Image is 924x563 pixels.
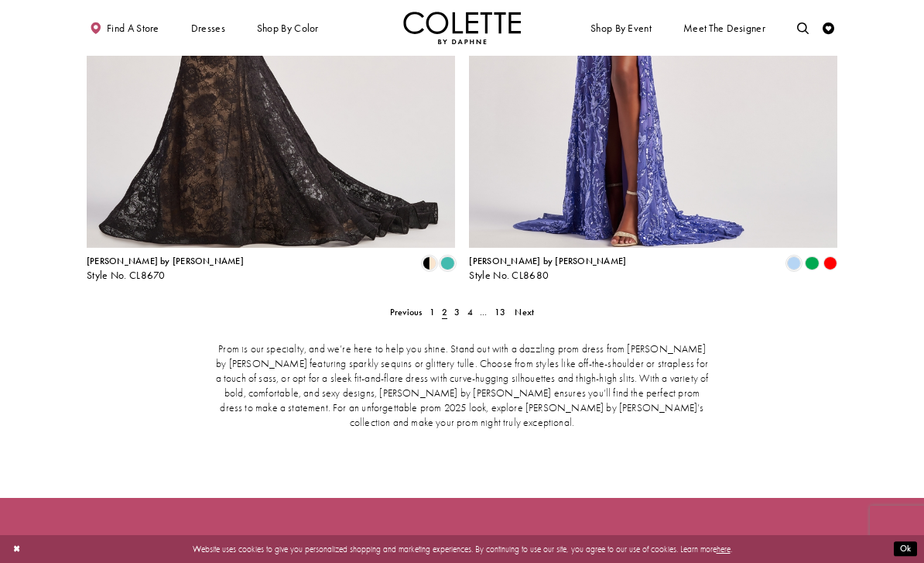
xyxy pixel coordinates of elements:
span: Style No. CL8670 [87,269,166,282]
span: Dresses [191,22,225,34]
button: Close Dialog [7,539,26,560]
a: here [717,544,731,554]
span: Shop By Event [587,12,654,44]
span: Style No. CL8680 [469,269,549,282]
a: 3 [451,304,464,321]
img: Colette by Daphne [403,12,521,44]
a: 1 [426,304,438,321]
span: Current page [438,304,450,321]
p: Website uses cookies to give you personalized shopping and marketing experiences. By continuing t... [84,541,840,557]
span: Shop by color [257,22,319,34]
a: Meet the designer [680,12,768,44]
a: Toggle search [794,12,812,44]
span: [PERSON_NAME] by [PERSON_NAME] [87,255,244,267]
span: Meet the designer [683,22,765,34]
i: Emerald [805,256,819,270]
span: 2 [442,306,447,318]
p: Prom is our specialty, and we’re here to help you shine. Stand out with a dazzling prom dress fro... [213,342,711,431]
span: Shop by color [254,12,321,44]
a: Next Page [512,304,538,321]
span: 1 [429,306,435,318]
div: Colette by Daphne Style No. CL8670 [87,256,244,281]
span: Previous [390,306,423,318]
i: Periwinkle [787,256,801,270]
i: Turquoise [440,256,454,270]
a: 4 [464,304,476,321]
span: Next [515,306,534,318]
a: Prev Page [386,304,426,321]
button: Submit Dialog [894,542,917,557]
span: 4 [467,306,473,318]
span: [PERSON_NAME] by [PERSON_NAME] [469,255,626,267]
span: ... [480,306,488,318]
i: Black/Nude [423,256,436,270]
a: ... [476,304,491,321]
a: Check Wishlist [820,12,837,44]
span: Shop By Event [590,22,652,34]
span: Find a store [107,22,159,34]
a: Find a store [87,12,162,44]
span: 13 [495,306,505,318]
a: 13 [491,304,509,321]
div: Colette by Daphne Style No. CL8680 [469,256,626,281]
i: Red [823,256,837,270]
span: Dresses [188,12,228,44]
a: Visit Home Page [403,12,521,44]
span: 3 [454,306,460,318]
